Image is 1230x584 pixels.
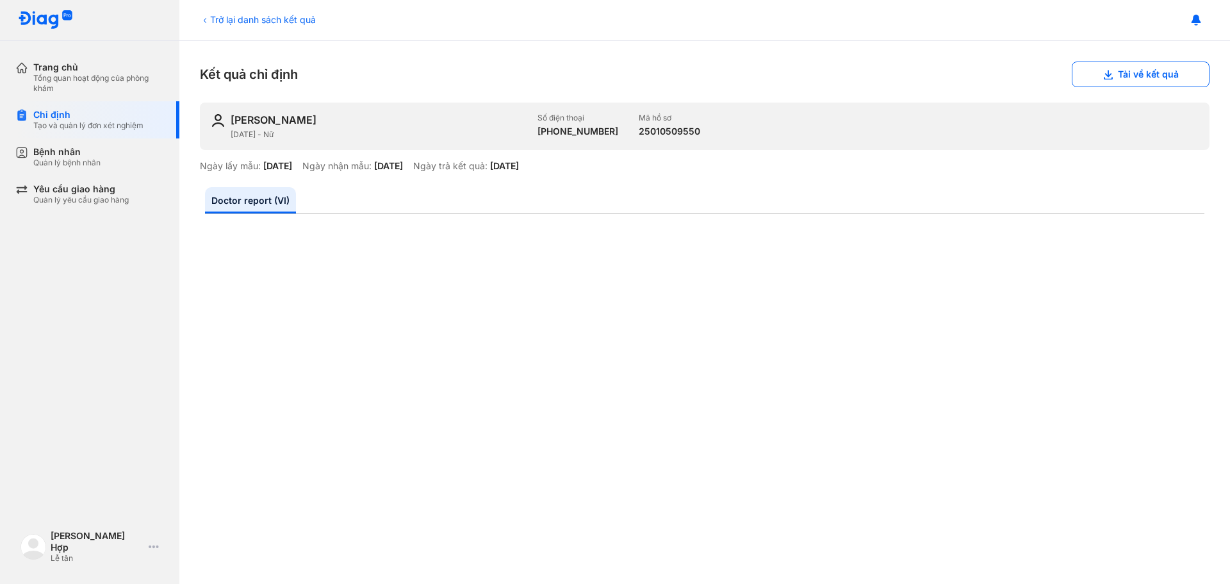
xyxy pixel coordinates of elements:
div: [PHONE_NUMBER] [537,126,618,137]
img: logo [20,534,46,560]
img: logo [18,10,73,30]
div: [DATE] [374,160,403,172]
div: Bệnh nhân [33,146,101,158]
div: Mã hồ sơ [639,113,700,123]
div: Trở lại danh sách kết quả [200,13,316,26]
img: user-icon [210,113,225,128]
div: Tạo và quản lý đơn xét nghiệm [33,121,143,131]
div: Lễ tân [51,553,143,563]
div: [DATE] - Nữ [231,129,527,140]
div: Chỉ định [33,109,143,121]
div: Ngày trả kết quả: [413,160,488,172]
div: [PERSON_NAME] [231,113,316,127]
div: Quản lý yêu cầu giao hàng [33,195,129,205]
button: Tải về kết quả [1072,62,1209,87]
div: Trang chủ [33,62,164,73]
div: [DATE] [490,160,519,172]
div: [PERSON_NAME] Hợp [51,530,143,553]
div: Ngày nhận mẫu: [302,160,372,172]
div: Ngày lấy mẫu: [200,160,261,172]
div: Số điện thoại [537,113,618,123]
div: Kết quả chỉ định [200,62,1209,87]
div: Yêu cầu giao hàng [33,183,129,195]
div: 25010509550 [639,126,700,137]
div: Quản lý bệnh nhân [33,158,101,168]
a: Doctor report (VI) [205,187,296,213]
div: [DATE] [263,160,292,172]
div: Tổng quan hoạt động của phòng khám [33,73,164,94]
